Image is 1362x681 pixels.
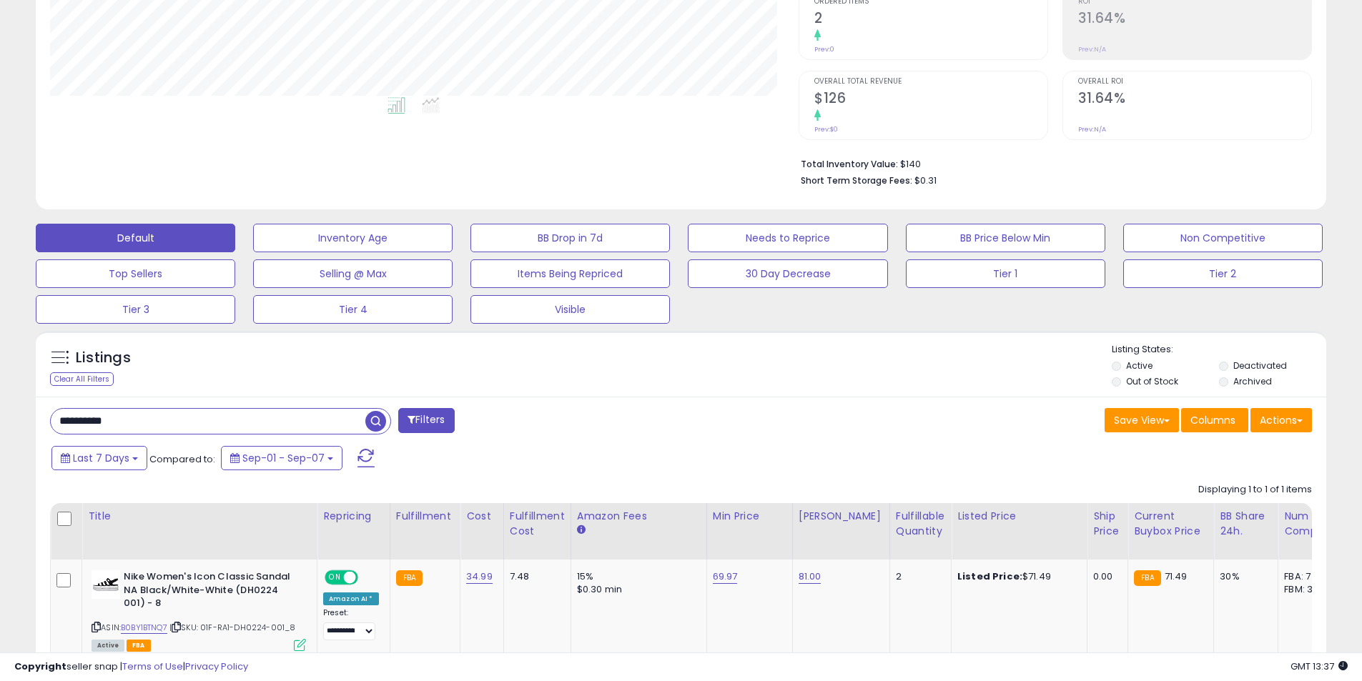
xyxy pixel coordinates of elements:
[323,592,379,605] div: Amazon AI *
[1093,509,1122,539] div: Ship Price
[1134,570,1160,586] small: FBA
[799,570,821,584] a: 81.00
[323,509,384,524] div: Repricing
[356,572,379,584] span: OFF
[957,509,1081,524] div: Listed Price
[1181,408,1248,432] button: Columns
[121,622,167,634] a: B0BY1BTNQ7
[1078,125,1106,134] small: Prev: N/A
[92,570,306,650] div: ASIN:
[1233,359,1287,372] label: Deactivated
[124,570,297,614] b: Nike Women's Icon Classic Sandal NA Black/White-White (DH0224 001) - 8
[1284,509,1336,539] div: Num of Comp.
[122,660,183,673] a: Terms of Use
[242,451,325,465] span: Sep-01 - Sep-07
[1126,359,1153,372] label: Active
[76,348,131,368] h5: Listings
[36,224,235,252] button: Default
[688,224,887,252] button: Needs to Reprice
[1233,375,1272,387] label: Archived
[326,572,344,584] span: ON
[470,295,670,324] button: Visible
[1284,570,1331,583] div: FBA: 7
[92,570,120,599] img: 31kCjW2uvcL._SL40_.jpg
[713,509,786,524] div: Min Price
[1078,78,1311,86] span: Overall ROI
[577,583,696,596] div: $0.30 min
[957,570,1022,583] b: Listed Price:
[1165,570,1188,583] span: 71.49
[577,524,586,537] small: Amazon Fees.
[1123,224,1323,252] button: Non Competitive
[1112,343,1326,357] p: Listing States:
[577,509,701,524] div: Amazon Fees
[398,408,454,433] button: Filters
[688,259,887,288] button: 30 Day Decrease
[1291,660,1348,673] span: 2025-09-15 13:37 GMT
[1093,570,1117,583] div: 0.00
[896,509,945,539] div: Fulfillable Quantity
[253,259,453,288] button: Selling @ Max
[510,509,565,539] div: Fulfillment Cost
[466,570,493,584] a: 34.99
[801,158,898,170] b: Total Inventory Value:
[396,509,454,524] div: Fulfillment
[466,509,498,524] div: Cost
[906,259,1105,288] button: Tier 1
[1123,259,1323,288] button: Tier 2
[396,570,423,586] small: FBA
[1284,583,1331,596] div: FBM: 3
[814,45,834,54] small: Prev: 0
[814,78,1047,86] span: Overall Total Revenue
[36,295,235,324] button: Tier 3
[914,174,937,187] span: $0.31
[253,224,453,252] button: Inventory Age
[1078,10,1311,29] h2: 31.64%
[169,622,296,633] span: | SKU: 01F-RA1-DH0224-001_8
[814,125,838,134] small: Prev: $0
[510,570,560,583] div: 7.48
[1198,483,1312,497] div: Displaying 1 to 1 of 1 items
[1220,570,1267,583] div: 30%
[1220,509,1272,539] div: BB Share 24h.
[14,660,248,674] div: seller snap | |
[1190,413,1235,427] span: Columns
[814,10,1047,29] h2: 2
[801,154,1301,172] li: $140
[73,451,129,465] span: Last 7 Days
[149,452,215,466] span: Compared to:
[127,640,151,652] span: FBA
[957,570,1076,583] div: $71.49
[51,446,147,470] button: Last 7 Days
[92,640,124,652] span: All listings currently available for purchase on Amazon
[1078,45,1106,54] small: Prev: N/A
[713,570,738,584] a: 69.97
[470,224,670,252] button: BB Drop in 7d
[253,295,453,324] button: Tier 4
[799,509,884,524] div: [PERSON_NAME]
[577,570,696,583] div: 15%
[323,608,379,640] div: Preset:
[1134,509,1208,539] div: Current Buybox Price
[36,259,235,288] button: Top Sellers
[14,660,66,673] strong: Copyright
[470,259,670,288] button: Items Being Repriced
[906,224,1105,252] button: BB Price Below Min
[896,570,940,583] div: 2
[88,509,311,524] div: Title
[801,174,912,187] b: Short Term Storage Fees:
[1078,90,1311,109] h2: 31.64%
[814,90,1047,109] h2: $126
[1250,408,1312,432] button: Actions
[185,660,248,673] a: Privacy Policy
[221,446,342,470] button: Sep-01 - Sep-07
[1126,375,1178,387] label: Out of Stock
[1105,408,1179,432] button: Save View
[50,372,114,386] div: Clear All Filters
